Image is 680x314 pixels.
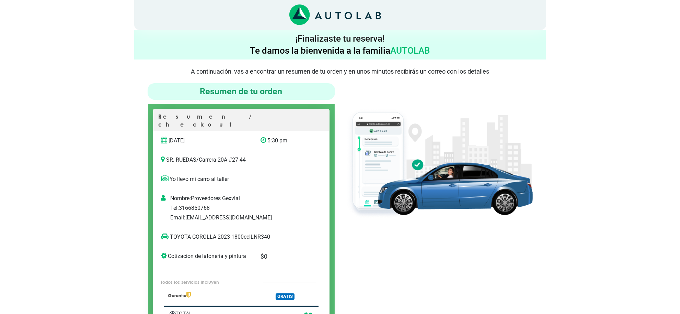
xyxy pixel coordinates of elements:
[261,137,307,145] p: 5:30 pm
[289,11,381,18] a: Link al sitio de autolab
[391,45,430,56] span: AUTOLAB
[161,175,321,183] p: Yo llevo mi carro al taller
[161,252,250,260] p: Cotizacion de latoneria y pintura
[170,194,326,203] p: Nombre: Proveedores Gexvial
[170,204,326,212] p: Tel: 3166850768
[168,292,251,299] p: Garantía
[261,252,307,261] p: $ 0
[134,68,546,75] p: A continuación, vas a encontrar un resumen de tu orden y en unos minutos recibirás un correo con ...
[170,214,326,222] p: Email: [EMAIL_ADDRESS][DOMAIN_NAME]
[161,233,307,241] p: TOYOTA COROLLA 2023-1800cc | LNR340
[161,279,249,285] p: Todos los servicios incluyen
[159,113,324,131] p: Resumen / checkout
[150,86,332,97] h4: Resumen de tu orden
[276,293,295,300] span: GRATIS
[137,33,543,57] h4: ¡Finalizaste tu reserva! Te damos la bienvenida a la familia
[161,156,321,164] p: SR. RUEDAS / Carrera 20A #27-44
[161,137,250,145] p: [DATE]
